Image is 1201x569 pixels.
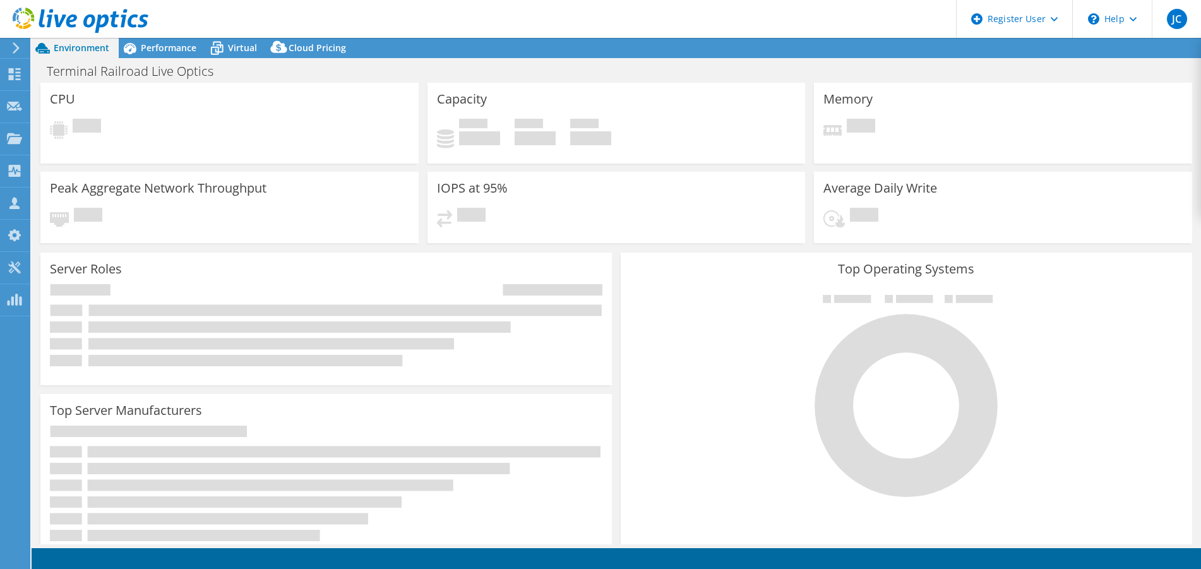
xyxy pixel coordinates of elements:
h1: Terminal Railroad Live Optics [41,64,233,78]
span: Virtual [228,42,257,54]
span: Pending [847,119,875,136]
h3: Memory [823,92,873,106]
span: Pending [74,208,102,225]
h4: 0 GiB [459,131,500,145]
span: Environment [54,42,109,54]
h3: Top Server Manufacturers [50,404,202,417]
span: Used [459,119,487,131]
h3: Top Operating Systems [630,262,1183,276]
h4: 0 GiB [515,131,556,145]
span: Pending [850,208,878,225]
span: Total [570,119,599,131]
h3: IOPS at 95% [437,181,508,195]
span: JC [1167,9,1187,29]
span: Performance [141,42,196,54]
h4: 0 GiB [570,131,611,145]
h3: CPU [50,92,75,106]
svg: \n [1088,13,1099,25]
h3: Capacity [437,92,487,106]
span: Free [515,119,543,131]
h3: Server Roles [50,262,122,276]
span: Pending [73,119,101,136]
span: Cloud Pricing [289,42,346,54]
span: Pending [457,208,486,225]
h3: Peak Aggregate Network Throughput [50,181,266,195]
h3: Average Daily Write [823,181,937,195]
